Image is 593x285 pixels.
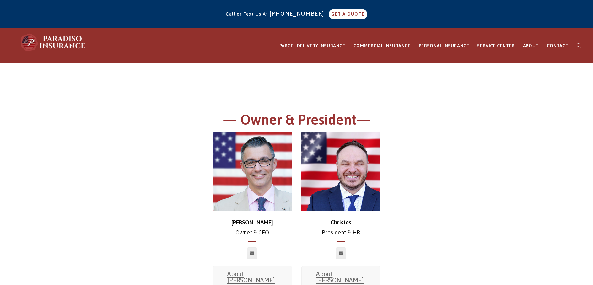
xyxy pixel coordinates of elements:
span: CONTACT [547,43,569,48]
span: Call or Text Us At: [226,12,270,17]
a: CONTACT [543,29,573,63]
p: Owner & CEO [213,218,292,238]
a: COMMERCIAL INSURANCE [349,29,415,63]
a: [PHONE_NUMBER] [270,10,327,17]
span: About [PERSON_NAME] [227,270,275,284]
img: Paradiso Insurance [19,33,88,52]
span: PARCEL DELIVERY INSURANCE [279,43,345,48]
p: President & HR [301,218,381,238]
a: GET A QUOTE [329,9,367,19]
span: SERVICE CENTER [477,43,515,48]
a: PERSONAL INSURANCE [415,29,473,63]
img: Christos_500x500 [301,132,381,211]
a: PARCEL DELIVERY INSURANCE [275,29,349,63]
img: chris-500x500 (1) [213,132,292,211]
a: ABOUT [519,29,543,63]
span: ABOUT [523,43,539,48]
span: PERSONAL INSURANCE [419,43,469,48]
strong: Christos [331,219,351,226]
h1: — Owner & President— [124,110,469,132]
strong: [PERSON_NAME] [231,219,273,226]
a: SERVICE CENTER [473,29,519,63]
span: COMMERCIAL INSURANCE [353,43,411,48]
span: About [PERSON_NAME] [316,270,364,284]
